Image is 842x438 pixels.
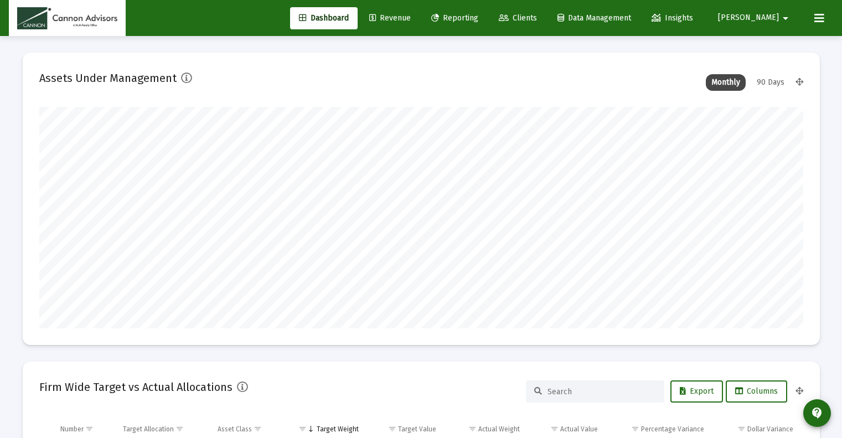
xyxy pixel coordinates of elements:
div: 90 Days [751,74,790,91]
h2: Firm Wide Target vs Actual Allocations [39,378,233,396]
span: Show filter options for column 'Actual Value' [550,425,559,433]
span: Show filter options for column 'Dollar Variance' [737,425,746,433]
span: Show filter options for column 'Target Allocation' [175,425,184,433]
span: Reporting [431,13,478,23]
span: Show filter options for column 'Asset Class' [254,425,262,433]
input: Search [547,387,656,396]
a: Revenue [360,7,420,29]
div: Percentage Variance [641,425,704,434]
div: Target Weight [317,425,359,434]
span: Insights [652,13,693,23]
a: Dashboard [290,7,358,29]
span: Show filter options for column 'Number' [85,425,94,433]
span: [PERSON_NAME] [718,13,779,23]
span: Show filter options for column 'Target Weight' [298,425,307,433]
span: Export [680,387,714,396]
span: Show filter options for column 'Actual Weight' [468,425,477,433]
h2: Assets Under Management [39,69,177,87]
div: Dollar Variance [747,425,793,434]
div: Target Allocation [123,425,174,434]
a: Reporting [422,7,487,29]
div: Monthly [706,74,746,91]
mat-icon: contact_support [810,406,824,420]
div: Target Value [398,425,436,434]
mat-icon: arrow_drop_down [779,7,792,29]
span: Show filter options for column 'Target Value' [388,425,396,433]
div: Actual Weight [478,425,520,434]
span: Dashboard [299,13,349,23]
button: Columns [726,380,787,403]
a: Insights [643,7,702,29]
button: Export [670,380,723,403]
a: Data Management [549,7,640,29]
span: Columns [735,387,778,396]
span: Revenue [369,13,411,23]
img: Dashboard [17,7,117,29]
button: [PERSON_NAME] [705,7,805,29]
div: Number [60,425,84,434]
span: Clients [499,13,537,23]
a: Clients [490,7,546,29]
span: Show filter options for column 'Percentage Variance' [631,425,639,433]
div: Asset Class [218,425,252,434]
div: Actual Value [560,425,598,434]
span: Data Management [557,13,631,23]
